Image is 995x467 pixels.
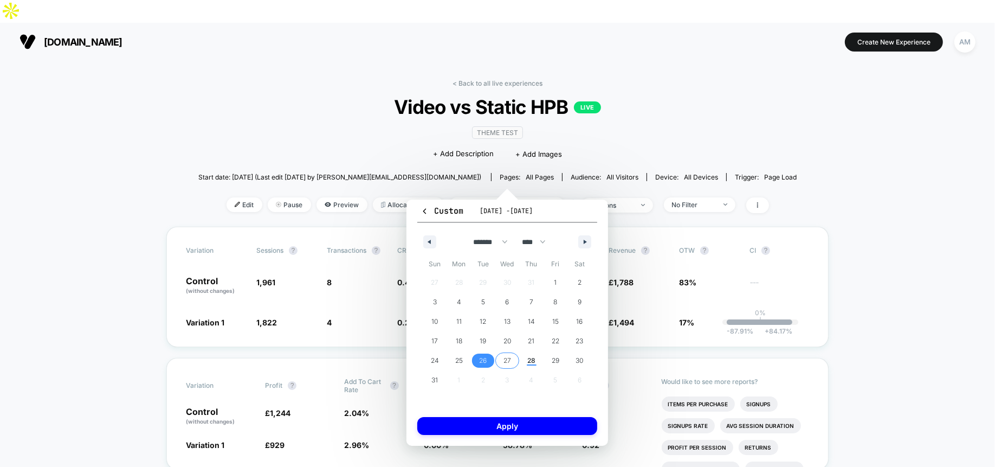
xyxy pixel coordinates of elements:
span: 26 [479,351,487,370]
div: AM [954,31,975,53]
span: (without changes) [186,287,235,294]
p: Would like to see more reports? [662,378,810,386]
span: --- [750,279,809,295]
button: 27 [495,351,520,370]
span: Variation [186,378,245,394]
span: 31 [431,370,438,390]
span: 11 [456,312,462,331]
button: 22 [544,331,568,351]
span: 12 [480,312,486,331]
img: rebalance [381,202,385,208]
span: 17 [431,331,438,351]
button: ? [761,246,770,255]
button: Apply [417,417,597,435]
span: Preview [316,197,367,212]
button: 3 [423,292,447,312]
span: 28 [527,351,535,370]
span: Variation [186,246,245,255]
span: 7 [529,292,533,312]
li: Items Per Purchase [662,396,735,412]
span: all devices [684,173,718,181]
button: 30 [567,351,592,370]
span: 84.17 % [759,327,792,335]
span: £ [265,440,285,450]
li: Signups [740,396,778,412]
span: 8 [554,292,558,312]
img: Visually logo [20,34,36,50]
span: Sun [423,255,447,273]
button: 21 [519,331,544,351]
span: 2.96 % [345,440,370,450]
span: Custom [421,206,463,216]
span: + Add Images [515,150,562,158]
button: 16 [567,312,592,331]
span: 1,788 [613,278,634,287]
button: 24 [423,351,447,370]
span: Revenue [609,246,636,254]
p: Control [186,277,245,295]
span: 10 [431,312,438,331]
li: Profit Per Session [662,440,733,455]
span: Add To Cart Rate [345,378,385,394]
span: Pause [268,197,311,212]
div: Audience: [571,173,638,181]
button: AM [951,31,979,53]
button: 12 [471,312,495,331]
span: OTW [679,246,739,255]
span: 1,822 [256,318,277,327]
span: 5 [481,292,485,312]
button: 28 [519,351,544,370]
span: + [765,327,769,335]
span: Theme Test [472,126,523,139]
span: 20 [503,331,511,351]
button: Custom[DATE] -[DATE] [417,205,597,223]
span: Wed [495,255,520,273]
button: 7 [519,292,544,312]
span: CI [750,246,809,255]
span: Mon [447,255,471,273]
span: 13 [504,312,511,331]
button: 23 [567,331,592,351]
button: ? [372,246,380,255]
div: No Filter [672,201,715,209]
p: 0% [755,309,766,317]
span: 4 [327,318,332,327]
button: 9 [567,292,592,312]
span: Page Load [764,173,797,181]
button: ? [700,246,709,255]
span: Variation 1 [186,318,224,327]
button: 19 [471,331,495,351]
span: 14 [528,312,535,331]
img: end [641,204,645,206]
span: 16 [577,312,583,331]
button: ? [289,246,298,255]
span: Fri [544,255,568,273]
button: 11 [447,312,471,331]
span: 27 [503,351,511,370]
span: 23 [576,331,584,351]
span: £ [609,318,634,327]
span: -87.91 % [727,327,753,335]
span: 1,961 [256,278,275,287]
button: 31 [423,370,447,390]
button: 13 [495,312,520,331]
span: 1,494 [613,318,634,327]
p: LIVE [574,101,601,113]
button: 10 [423,312,447,331]
span: Thu [519,255,544,273]
button: 4 [447,292,471,312]
li: Returns [739,440,778,455]
span: 1,244 [270,408,290,418]
button: 14 [519,312,544,331]
span: Video vs Static HPB [228,95,766,118]
button: ? [641,246,650,255]
span: 21 [528,331,535,351]
span: 17% [679,318,694,327]
span: 8 [327,278,332,287]
span: 1 [554,273,557,292]
span: 18 [456,331,462,351]
span: 2.04 % [345,408,370,418]
button: 1 [544,273,568,292]
p: Control [186,407,254,426]
span: 25 [455,351,463,370]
